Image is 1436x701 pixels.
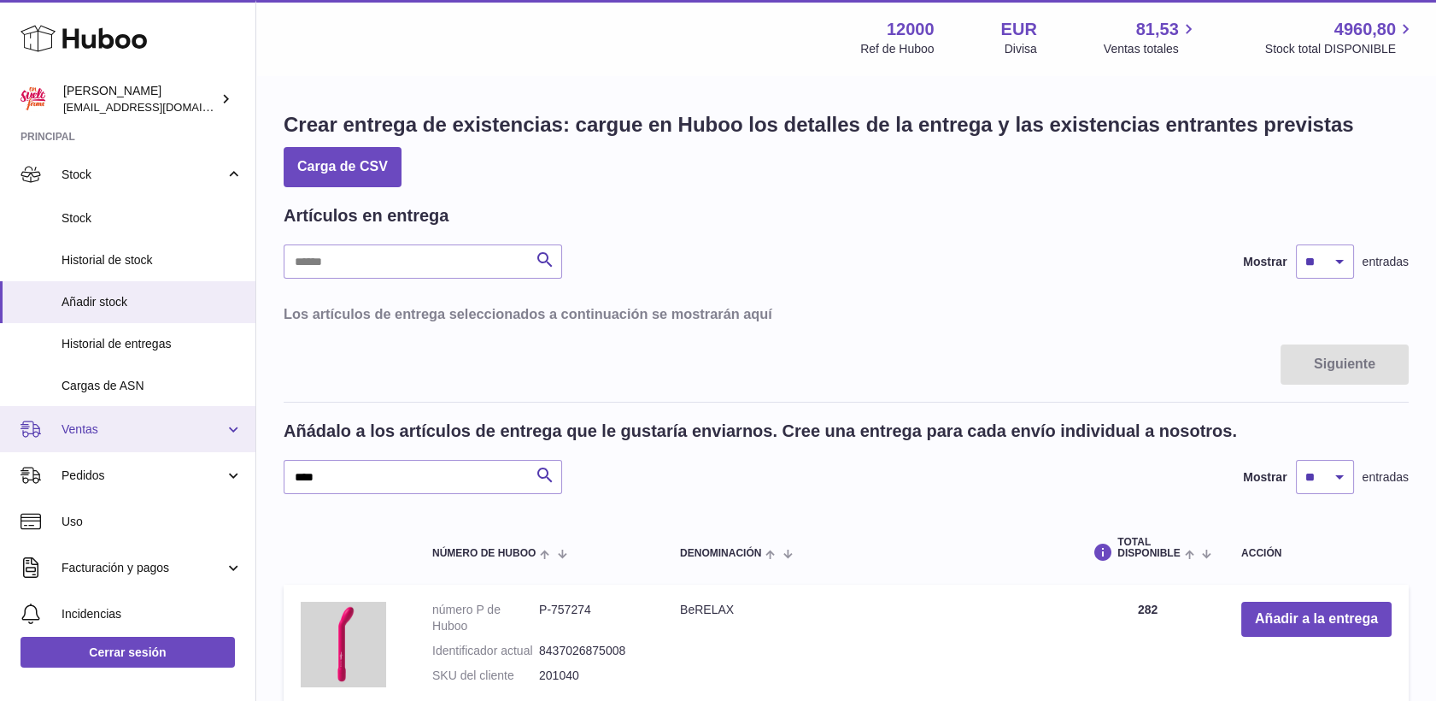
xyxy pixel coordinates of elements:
dt: número P de Huboo [432,602,539,634]
span: Pedidos [62,468,225,484]
span: 81,53 [1136,18,1179,41]
dt: SKU del cliente [432,668,539,684]
strong: EUR [1001,18,1037,41]
h2: Añádalo a los artículos de entrega que le gustaría enviarnos. Cree una entrega para cada envío in... [284,420,1237,443]
dd: 8437026875008 [539,643,646,659]
span: Historial de stock [62,252,243,268]
h1: Crear entrega de existencias: cargue en Huboo los detalles de la entrega y las existencias entran... [284,111,1354,138]
h2: Artículos en entrega [284,204,448,227]
a: Cerrar sesión [21,637,235,668]
span: Facturación y pagos [62,560,225,576]
span: entradas [1363,254,1409,270]
span: Ventas totales [1104,41,1199,57]
div: Divisa [1005,41,1037,57]
span: Uso [62,514,243,530]
dt: Identificador actual [432,643,539,659]
div: Acción [1241,548,1392,559]
span: Número de Huboo [432,548,536,559]
span: Añadir stock [62,294,243,310]
dd: 201040 [539,668,646,684]
img: mar@ensuelofirme.com [21,86,46,112]
button: Carga de CSV [284,147,401,187]
span: Historial de entregas [62,336,243,352]
span: Stock [62,167,225,183]
label: Mostrar [1243,469,1287,486]
div: Ref de Huboo [860,41,934,57]
span: Cargas de ASN [62,378,243,394]
span: Total DISPONIBLE [1117,537,1180,559]
strong: 12000 [887,18,935,41]
span: entradas [1363,469,1409,486]
span: Stock total DISPONIBLE [1265,41,1415,57]
span: Incidencias [62,606,243,622]
span: Stock [62,210,243,227]
span: Denominación [680,548,761,559]
a: 4960,80 Stock total DISPONIBLE [1265,18,1415,57]
img: BeRELAX [301,602,386,687]
label: Mostrar [1243,254,1287,270]
span: 4960,80 [1334,18,1396,41]
span: Ventas [62,421,225,438]
dd: P-757274 [539,602,646,634]
div: [PERSON_NAME] [63,83,217,115]
span: [EMAIL_ADDRESS][DOMAIN_NAME] [63,100,251,114]
button: Añadir a la entrega [1241,602,1392,637]
a: 81,53 Ventas totales [1104,18,1199,57]
h3: Los artículos de entrega seleccionados a continuación se mostrarán aquí [284,304,1409,323]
